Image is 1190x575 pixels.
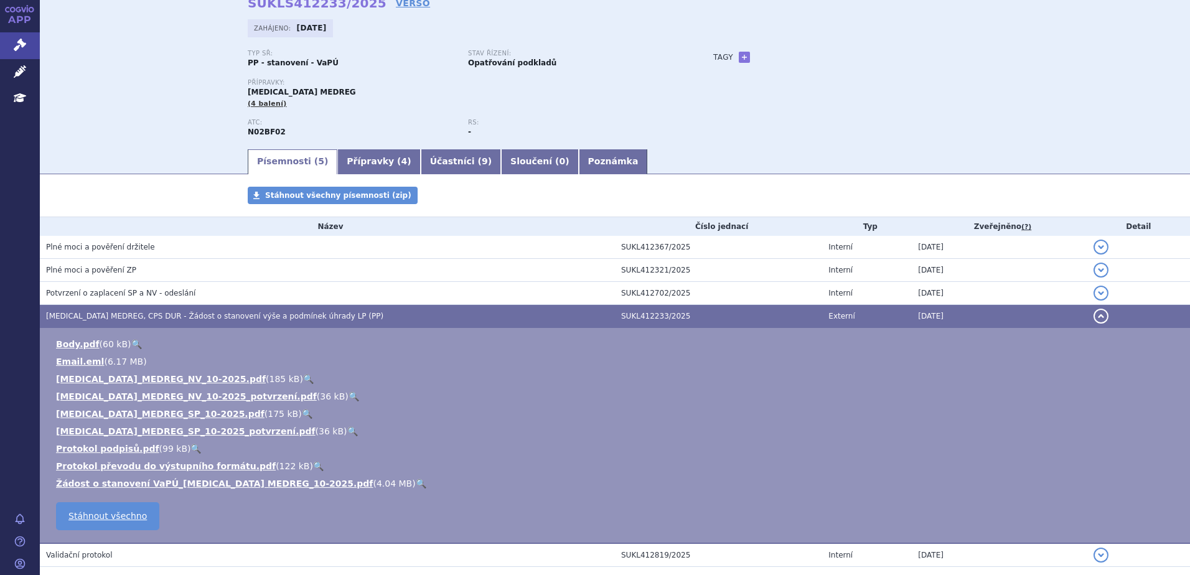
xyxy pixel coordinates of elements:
[320,391,345,401] span: 36 kB
[248,128,286,136] strong: PREGABALIN
[46,289,195,297] span: Potvrzení o zaplacení SP a NV - odeslání
[56,477,1178,490] li: ( )
[46,266,136,274] span: Plné moci a pověření ZP
[56,391,317,401] a: [MEDICAL_DATA]_MEDREG_NV_10-2025_potvrzení.pdf
[912,543,1087,567] td: [DATE]
[297,24,327,32] strong: [DATE]
[1094,548,1108,563] button: detail
[615,217,822,236] th: Číslo jednací
[56,374,266,384] a: [MEDICAL_DATA]_MEDREG_NV_10-2025.pdf
[254,23,293,33] span: Zahájeno:
[302,409,312,419] a: 🔍
[248,58,339,67] strong: PP - stanovení - VaPÚ
[56,461,276,471] a: Protokol převodu do výstupního formátu.pdf
[1094,240,1108,255] button: detail
[579,149,648,174] a: Poznámka
[103,339,128,349] span: 60 kB
[318,156,324,166] span: 5
[248,149,337,174] a: Písemnosti (5)
[56,357,104,367] a: Email.eml
[501,149,578,174] a: Sloučení (0)
[828,266,853,274] span: Interní
[347,426,358,436] a: 🔍
[615,282,822,305] td: SUKL412702/2025
[108,357,143,367] span: 6.17 MB
[615,305,822,328] td: SUKL412233/2025
[828,551,853,559] span: Interní
[265,191,411,200] span: Stáhnout všechny písemnosti (zip)
[279,461,310,471] span: 122 kB
[56,426,316,436] a: [MEDICAL_DATA]_MEDREG_SP_10-2025_potvrzení.pdf
[40,217,615,236] th: Název
[349,391,359,401] a: 🔍
[713,50,733,65] h3: Tagy
[1021,223,1031,231] abbr: (?)
[248,88,356,96] span: [MEDICAL_DATA] MEDREG
[56,425,1178,437] li: ( )
[416,479,426,489] a: 🔍
[1094,286,1108,301] button: detail
[828,243,853,251] span: Interní
[468,58,556,67] strong: Opatřování podkladů
[190,444,201,454] a: 🔍
[1094,263,1108,278] button: detail
[1087,217,1190,236] th: Detail
[248,50,456,57] p: Typ SŘ:
[56,409,265,419] a: [MEDICAL_DATA]_MEDREG_SP_10-2025.pdf
[46,312,383,320] span: PREGABALIN MEDREG, CPS DUR - Žádost o stanovení výše a podmínek úhrady LP (PP)
[56,355,1178,368] li: ( )
[162,444,187,454] span: 99 kB
[912,259,1087,282] td: [DATE]
[303,374,314,384] a: 🔍
[56,502,159,530] a: Stáhnout všechno
[46,551,113,559] span: Validační protokol
[56,339,100,349] a: Body.pdf
[56,373,1178,385] li: ( )
[56,390,1178,403] li: ( )
[912,236,1087,259] td: [DATE]
[615,259,822,282] td: SUKL412321/2025
[615,543,822,567] td: SUKL412819/2025
[401,156,408,166] span: 4
[56,460,1178,472] li: ( )
[248,187,418,204] a: Stáhnout všechny písemnosti (zip)
[468,128,471,136] strong: -
[822,217,912,236] th: Typ
[615,236,822,259] td: SUKL412367/2025
[828,312,855,320] span: Externí
[56,479,373,489] a: Žádost o stanovení VaPÚ_[MEDICAL_DATA] MEDREG_10-2025.pdf
[319,426,344,436] span: 36 kB
[56,338,1178,350] li: ( )
[468,50,676,57] p: Stav řízení:
[269,374,300,384] span: 185 kB
[912,217,1087,236] th: Zveřejněno
[313,461,324,471] a: 🔍
[248,119,456,126] p: ATC:
[559,156,565,166] span: 0
[46,243,155,251] span: Plné moci a pověření držitele
[912,305,1087,328] td: [DATE]
[56,408,1178,420] li: ( )
[421,149,501,174] a: Účastníci (9)
[377,479,412,489] span: 4.04 MB
[56,442,1178,455] li: ( )
[337,149,420,174] a: Přípravky (4)
[268,409,298,419] span: 175 kB
[912,282,1087,305] td: [DATE]
[1094,309,1108,324] button: detail
[248,100,287,108] span: (4 balení)
[468,119,676,126] p: RS:
[828,289,853,297] span: Interní
[56,444,159,454] a: Protokol podpisů.pdf
[248,79,688,86] p: Přípravky:
[482,156,488,166] span: 9
[131,339,142,349] a: 🔍
[739,52,750,63] a: +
